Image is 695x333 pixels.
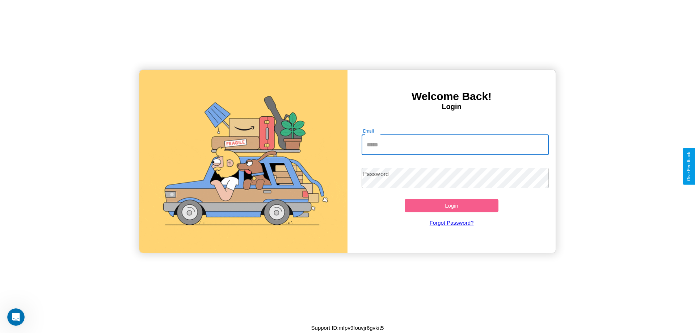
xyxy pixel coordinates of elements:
[347,90,556,103] h3: Welcome Back!
[405,199,498,212] button: Login
[139,70,347,253] img: gif
[363,128,374,134] label: Email
[311,323,384,333] p: Support ID: mfpv9fouvjr6gvkit5
[347,103,556,111] h4: Login
[358,212,546,233] a: Forgot Password?
[686,152,691,181] div: Give Feedback
[7,308,25,326] iframe: Intercom live chat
